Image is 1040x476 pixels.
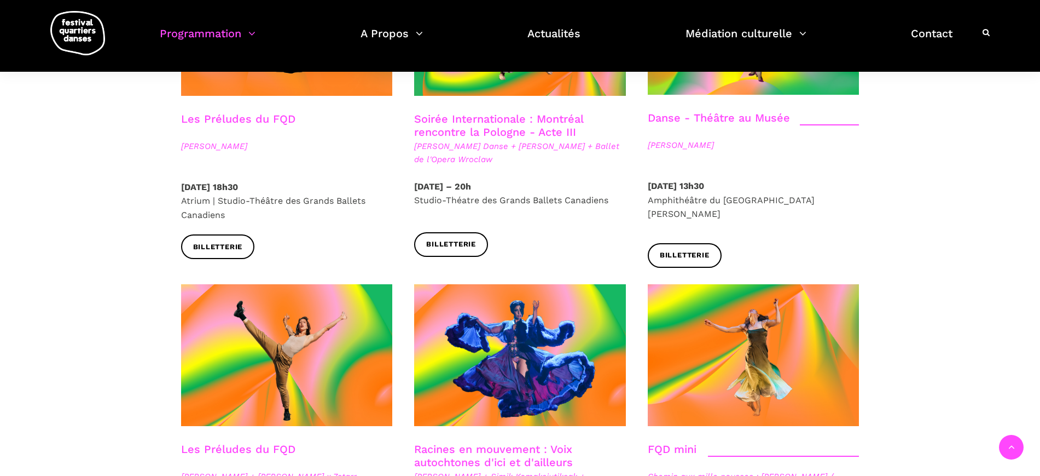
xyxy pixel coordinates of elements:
a: Médiation culturelle [685,24,806,56]
a: Soirée Internationale : Montréal rencontre la Pologne - Acte III [414,112,583,139]
span: [PERSON_NAME] Danse + [PERSON_NAME] + Ballet de l'Opera Wroclaw [414,140,626,166]
a: FQD mini [648,443,696,456]
a: Billetterie [181,234,255,259]
strong: [DATE] 18h30 [181,182,238,192]
a: Actualités [527,24,580,56]
p: Studio-Théatre des Grands Ballets Canadiens [414,180,626,208]
strong: [DATE] 13h30 [648,181,704,191]
span: [PERSON_NAME] [648,139,859,152]
span: Billetterie [660,250,710,261]
a: Les Préludes du FQD [181,112,295,125]
span: Billetterie [426,239,476,250]
a: Billetterie [414,232,488,257]
p: Atrium | Studio-Théâtre des Grands Ballets Canadiens [181,180,393,222]
a: Billetterie [648,243,722,268]
a: Danse - Théâtre au Musée [648,111,790,124]
a: Contact [911,24,952,56]
span: Billetterie [193,242,243,253]
a: Racines en mouvement : Voix autochtones d'ici et d'ailleurs [414,443,573,469]
p: Amphithéâtre du [GEOGRAPHIC_DATA][PERSON_NAME] [648,179,859,221]
a: Programmation [160,24,255,56]
img: logo-fqd-med [50,11,105,55]
a: A Propos [361,24,423,56]
span: [PERSON_NAME] [181,140,393,153]
strong: [DATE] – 20h [414,181,471,192]
a: Les Préludes du FQD [181,443,295,456]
